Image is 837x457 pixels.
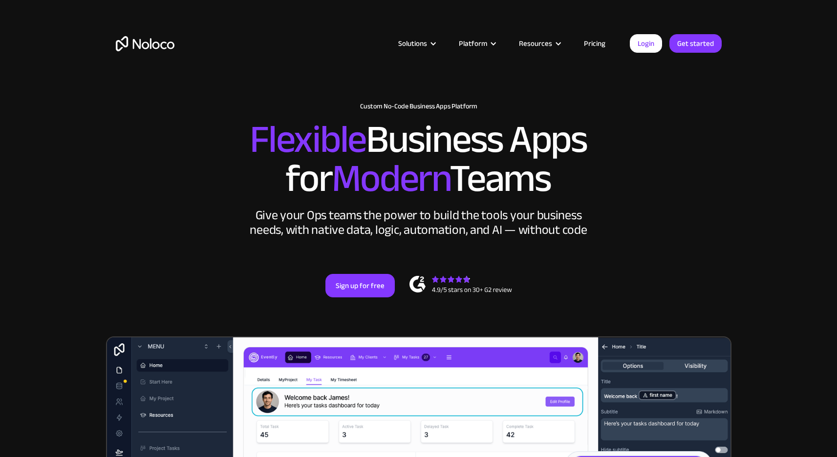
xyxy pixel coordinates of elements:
[572,37,618,50] a: Pricing
[116,36,174,51] a: home
[459,37,487,50] div: Platform
[386,37,447,50] div: Solutions
[332,142,450,215] span: Modern
[447,37,507,50] div: Platform
[325,274,395,297] a: Sign up for free
[116,120,722,198] h2: Business Apps for Teams
[630,34,662,53] a: Login
[248,208,590,237] div: Give your Ops teams the power to build the tools your business needs, with native data, logic, au...
[398,37,427,50] div: Solutions
[669,34,722,53] a: Get started
[116,103,722,110] h1: Custom No-Code Business Apps Platform
[519,37,552,50] div: Resources
[507,37,572,50] div: Resources
[250,103,366,176] span: Flexible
